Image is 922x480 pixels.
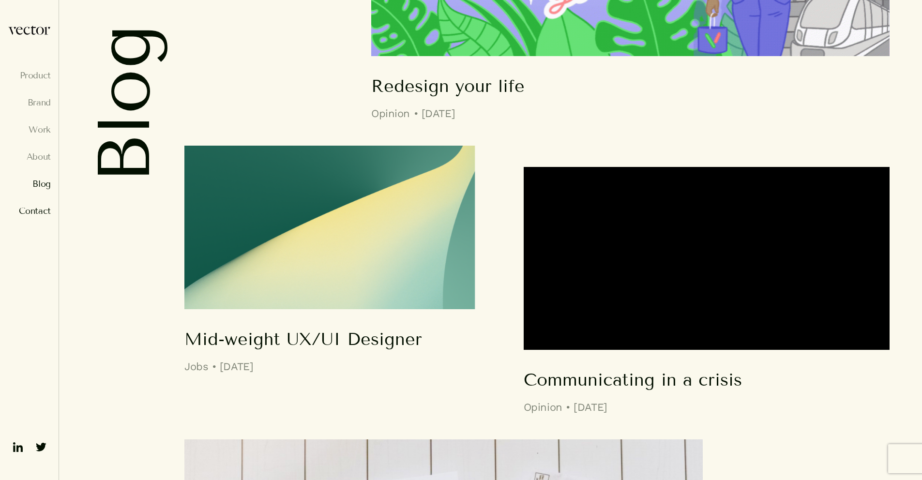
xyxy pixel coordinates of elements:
[8,179,51,189] a: Blog
[371,108,455,119] em: Opinion • [DATE]
[88,24,175,183] h2: Blog
[524,167,890,414] a: Communicating in a crisis Opinion • [DATE]
[8,152,51,162] a: About
[33,439,49,455] img: ico-twitter-fill
[8,125,51,135] a: Work
[10,439,26,455] img: ico-linkedin
[524,402,607,413] em: Opinion • [DATE]
[8,71,51,80] a: Product
[184,146,475,374] a: Mid-weight UX/UI Designer Jobs • [DATE]
[8,98,51,107] a: Brand
[184,361,253,372] em: Jobs • [DATE]
[8,206,51,216] a: Contact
